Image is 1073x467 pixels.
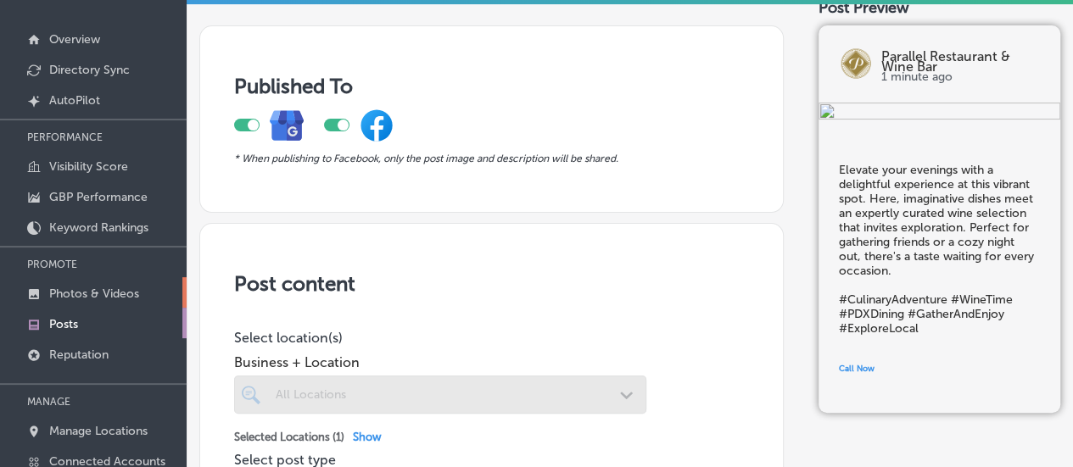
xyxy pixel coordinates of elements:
[49,93,100,108] p: AutoPilot
[234,271,749,296] h3: Post content
[234,74,749,98] h3: Published To
[49,317,78,331] p: Posts
[49,347,109,362] p: Reputation
[234,431,344,443] span: Selected Locations ( 1 )
[353,431,382,443] span: Show
[819,103,1060,122] img: ae160fe0-4e22-4362-9948-63c0e849a53e
[49,424,148,438] p: Manage Locations
[881,72,1041,82] p: 1 minute ago
[881,52,1041,72] p: Parallel Restaurant & Wine Bar
[839,364,875,374] span: Call Now
[49,190,148,204] p: GBP Performance
[49,159,128,174] p: Visibility Score
[49,63,130,77] p: Directory Sync
[49,220,148,235] p: Keyword Rankings
[234,153,618,164] i: * When publishing to Facebook, only the post image and description will be shared.
[49,32,100,47] p: Overview
[839,47,873,81] img: logo
[49,286,139,301] p: Photos & Videos
[234,354,646,370] span: Business + Location
[839,163,1040,336] h5: Elevate your evenings with a delightful experience at this vibrant spot. Here, imaginative dishes...
[234,330,646,346] p: Select location(s)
